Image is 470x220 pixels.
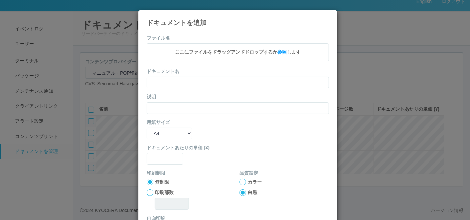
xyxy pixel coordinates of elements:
label: 白黒 [248,189,257,196]
label: 無制限 [155,179,169,186]
label: 印刷部数 [155,189,174,196]
label: 印刷制限 [147,170,165,177]
label: ファイル名 [147,35,170,42]
span: 参照 [277,49,287,55]
h4: ドキュメントを追加 [147,19,329,26]
label: ドキュメント名 [147,68,179,75]
span: ここにファイルをドラッグアンドドロップするか します [175,49,301,55]
label: 用紙サイズ [147,119,170,126]
label: 品質設定 [239,170,258,177]
label: カラー [248,179,262,186]
label: 説明 [147,93,156,100]
label: ドキュメントあたりの単価 (¥) [147,144,329,151]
